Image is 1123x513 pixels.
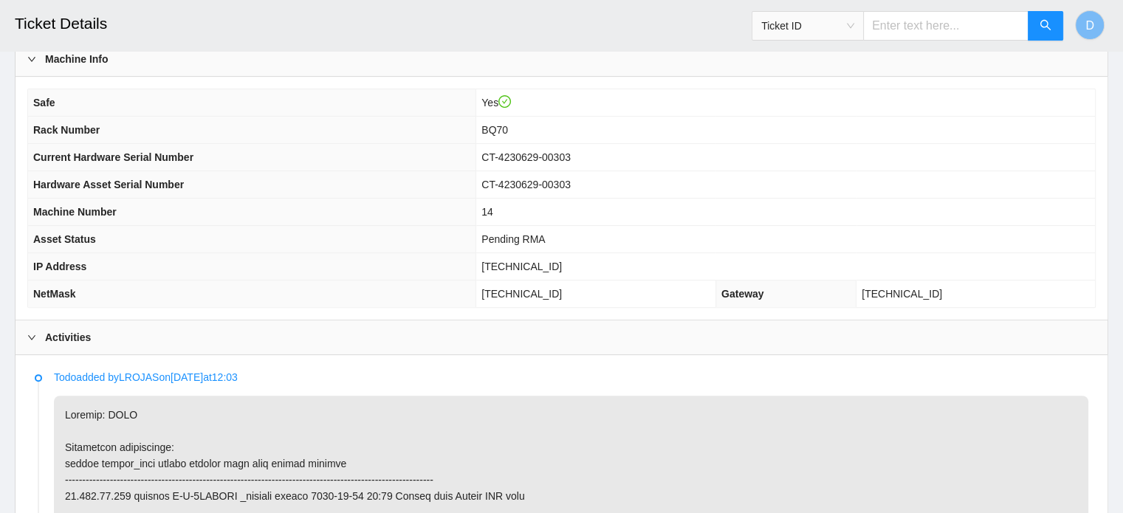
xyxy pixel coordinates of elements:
span: Ticket ID [761,15,854,37]
span: Rack Number [33,124,100,136]
button: search [1028,11,1063,41]
span: Safe [33,97,55,109]
span: Gateway [721,288,764,300]
span: [TECHNICAL_ID] [481,288,562,300]
span: IP Address [33,261,86,272]
span: Current Hardware Serial Number [33,151,193,163]
div: Activities [16,320,1107,354]
span: right [27,55,36,63]
span: CT-4230629-00303 [481,151,571,163]
span: Pending RMA [481,233,545,245]
span: BQ70 [481,124,508,136]
span: Hardware Asset Serial Number [33,179,184,190]
span: check-circle [498,95,512,109]
span: search [1040,19,1051,33]
span: [TECHNICAL_ID] [862,288,942,300]
span: right [27,333,36,342]
span: D [1085,16,1094,35]
span: Yes [481,97,511,109]
button: D [1075,10,1105,40]
b: Activities [45,329,91,345]
span: Asset Status [33,233,96,245]
input: Enter text here... [863,11,1028,41]
p: Todo added by LROJAS on [DATE] at 12:03 [54,369,1088,385]
span: 14 [481,206,493,218]
span: NetMask [33,288,76,300]
span: Machine Number [33,206,117,218]
span: CT-4230629-00303 [481,179,571,190]
div: Machine Info [16,42,1107,76]
b: Machine Info [45,51,109,67]
span: [TECHNICAL_ID] [481,261,562,272]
